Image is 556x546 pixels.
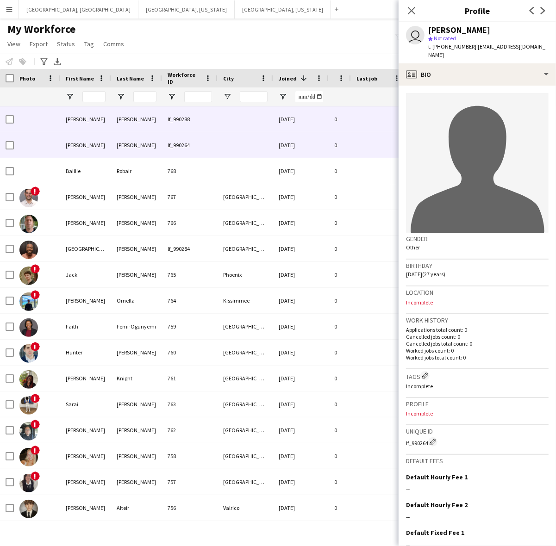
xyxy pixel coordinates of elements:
[7,22,75,36] span: My Workforce
[31,472,40,481] span: !
[162,443,218,469] div: 758
[7,40,20,48] span: View
[162,288,218,313] div: 764
[117,93,125,101] button: Open Filter Menu
[103,40,124,48] span: Comms
[428,26,490,34] div: [PERSON_NAME]
[406,244,420,251] span: Other
[31,264,40,273] span: !
[273,184,329,210] div: [DATE]
[168,93,176,101] button: Open Filter Menu
[218,391,273,417] div: [GEOGRAPHIC_DATA] [US_STATE]
[406,261,549,270] h3: Birthday
[329,262,351,287] div: 0
[19,292,38,311] img: Paolo Ornella
[57,40,75,48] span: Status
[100,38,128,50] a: Comms
[19,75,35,82] span: Photo
[19,500,38,518] img: Adam Alteir
[218,495,273,521] div: Valrico
[218,262,273,287] div: Phoenix
[399,63,556,86] div: Bio
[111,314,162,339] div: Femi-Ogunyemi
[329,106,351,132] div: 0
[218,184,273,210] div: [GEOGRAPHIC_DATA]
[273,314,329,339] div: [DATE]
[52,56,63,67] app-action-btn: Export XLSX
[273,210,329,236] div: [DATE]
[19,474,38,492] img: Sabrina Panozzo
[329,391,351,417] div: 0
[406,400,549,408] h3: Profile
[31,446,40,455] span: !
[406,437,549,447] div: lf_990264
[31,420,40,429] span: !
[406,288,549,297] h3: Location
[111,262,162,287] div: [PERSON_NAME]
[406,410,549,417] p: Incomplete
[111,391,162,417] div: [PERSON_NAME]
[19,370,38,389] img: Rachel Knight
[111,184,162,210] div: [PERSON_NAME]
[60,288,111,313] div: [PERSON_NAME]
[406,528,464,537] h3: Default Fixed Fee 1
[60,210,111,236] div: [PERSON_NAME]
[60,417,111,443] div: [PERSON_NAME]
[356,75,377,82] span: Last job
[273,443,329,469] div: [DATE]
[111,443,162,469] div: [PERSON_NAME]
[4,38,24,50] a: View
[434,35,456,42] span: Not rated
[406,271,445,278] span: [DATE] (27 years)
[19,422,38,441] img: Stephen Benavides
[19,267,38,285] img: Jack Sullivan
[273,158,329,184] div: [DATE]
[111,340,162,365] div: [PERSON_NAME]
[138,0,235,19] button: [GEOGRAPHIC_DATA], [US_STATE]
[218,443,273,469] div: [GEOGRAPHIC_DATA][PERSON_NAME]
[162,417,218,443] div: 762
[406,347,549,354] p: Worked jobs count: 0
[111,469,162,495] div: [PERSON_NAME]
[162,184,218,210] div: 767
[329,236,351,261] div: 0
[406,316,549,324] h3: Work history
[406,513,549,521] div: --
[162,391,218,417] div: 763
[162,340,218,365] div: 760
[218,366,273,391] div: [GEOGRAPHIC_DATA]
[81,38,98,50] a: Tag
[26,38,51,50] a: Export
[111,132,162,158] div: [PERSON_NAME]
[273,132,329,158] div: [DATE]
[329,314,351,339] div: 0
[406,235,549,243] h3: Gender
[273,469,329,495] div: [DATE]
[428,43,545,58] span: | [EMAIL_ADDRESS][DOMAIN_NAME]
[218,340,273,365] div: [GEOGRAPHIC_DATA]
[38,56,50,67] app-action-btn: Advanced filters
[60,132,111,158] div: [PERSON_NAME]
[406,383,549,390] p: Incomplete
[428,43,476,50] span: t. [PHONE_NUMBER]
[273,391,329,417] div: [DATE]
[273,106,329,132] div: [DATE]
[60,158,111,184] div: Baillie
[60,495,111,521] div: [PERSON_NAME]
[218,236,273,261] div: [GEOGRAPHIC_DATA]
[406,457,549,465] h3: Default fees
[279,93,287,101] button: Open Filter Menu
[273,417,329,443] div: [DATE]
[406,427,549,435] h3: Unique ID
[60,340,111,365] div: Hunter
[162,210,218,236] div: 766
[111,366,162,391] div: Knight
[60,184,111,210] div: [PERSON_NAME]
[406,333,549,340] p: Cancelled jobs count: 0
[53,38,79,50] a: Status
[406,371,549,381] h3: Tags
[162,132,218,158] div: lf_990264
[111,106,162,132] div: [PERSON_NAME]
[162,158,218,184] div: 768
[19,189,38,207] img: Keith Compton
